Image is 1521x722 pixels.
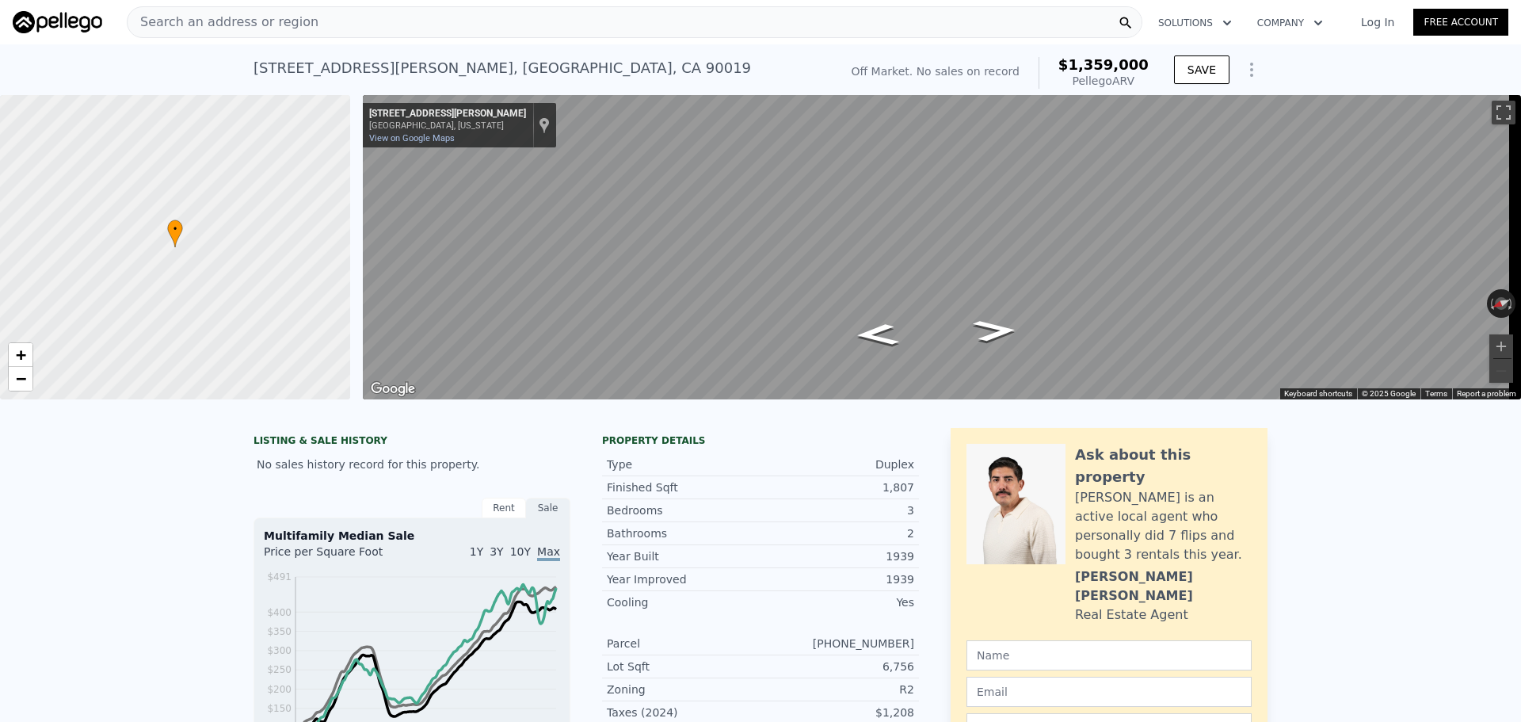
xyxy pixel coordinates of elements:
[267,571,292,583] tspan: $491
[1489,334,1513,358] button: Zoom in
[167,222,183,236] span: •
[760,682,914,697] div: R2
[490,545,503,558] span: 3Y
[954,315,1035,347] path: Go South, Hauser Blvd
[836,319,917,351] path: Go North, Hauser Blvd
[369,133,455,143] a: View on Google Maps
[264,544,412,569] div: Price per Square Foot
[607,594,760,610] div: Cooling
[482,498,526,518] div: Rent
[760,548,914,564] div: 1939
[852,63,1020,79] div: Off Market. No sales on record
[760,525,914,541] div: 2
[1362,389,1416,398] span: © 2025 Google
[760,571,914,587] div: 1939
[367,379,419,399] img: Google
[760,457,914,472] div: Duplex
[1487,289,1496,318] button: Rotate counterclockwise
[267,626,292,637] tspan: $350
[607,705,760,720] div: Taxes (2024)
[267,684,292,695] tspan: $200
[607,502,760,518] div: Bedrooms
[539,117,550,134] a: Show location on map
[1492,101,1515,124] button: Toggle fullscreen view
[760,502,914,518] div: 3
[13,11,102,33] img: Pellego
[607,682,760,697] div: Zoning
[1146,9,1245,37] button: Solutions
[253,450,570,479] div: No sales history record for this property.
[267,645,292,656] tspan: $300
[537,545,560,561] span: Max
[1508,289,1516,318] button: Rotate clockwise
[1457,389,1516,398] a: Report a problem
[1486,292,1517,315] button: Reset the view
[267,703,292,714] tspan: $150
[264,528,560,544] div: Multifamily Median Sale
[526,498,570,518] div: Sale
[966,640,1252,670] input: Name
[607,457,760,472] div: Type
[607,548,760,564] div: Year Built
[607,571,760,587] div: Year Improved
[363,95,1521,399] div: Street View
[1075,605,1188,625] div: Real Estate Agent
[760,636,914,651] div: [PHONE_NUMBER]
[966,677,1252,707] input: Email
[760,659,914,674] div: 6,756
[1236,54,1267,86] button: Show Options
[1058,56,1149,73] span: $1,359,000
[16,369,26,388] span: −
[1058,73,1149,89] div: Pellego ARV
[1413,9,1508,36] a: Free Account
[1075,444,1252,488] div: Ask about this property
[253,434,570,450] div: LISTING & SALE HISTORY
[369,108,526,120] div: [STREET_ADDRESS][PERSON_NAME]
[253,57,751,79] div: [STREET_ADDRESS][PERSON_NAME] , [GEOGRAPHIC_DATA] , CA 90019
[510,545,531,558] span: 10Y
[1425,389,1447,398] a: Terms
[760,594,914,610] div: Yes
[607,479,760,495] div: Finished Sqft
[1075,488,1252,564] div: [PERSON_NAME] is an active local agent who personally did 7 flips and bought 3 rentals this year.
[369,120,526,131] div: [GEOGRAPHIC_DATA], [US_STATE]
[1174,55,1229,84] button: SAVE
[167,220,183,247] div: •
[1489,359,1513,383] button: Zoom out
[760,479,914,495] div: 1,807
[9,343,32,367] a: Zoom in
[607,525,760,541] div: Bathrooms
[267,664,292,675] tspan: $250
[607,659,760,674] div: Lot Sqft
[128,13,318,32] span: Search an address or region
[9,367,32,391] a: Zoom out
[470,545,483,558] span: 1Y
[607,636,760,651] div: Parcel
[363,95,1521,399] div: Map
[1075,567,1252,605] div: [PERSON_NAME] [PERSON_NAME]
[1245,9,1336,37] button: Company
[367,379,419,399] a: Open this area in Google Maps (opens a new window)
[760,705,914,720] div: $1,208
[16,345,26,365] span: +
[1284,388,1352,399] button: Keyboard shortcuts
[267,607,292,618] tspan: $400
[1342,14,1413,30] a: Log In
[602,434,919,447] div: Property details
